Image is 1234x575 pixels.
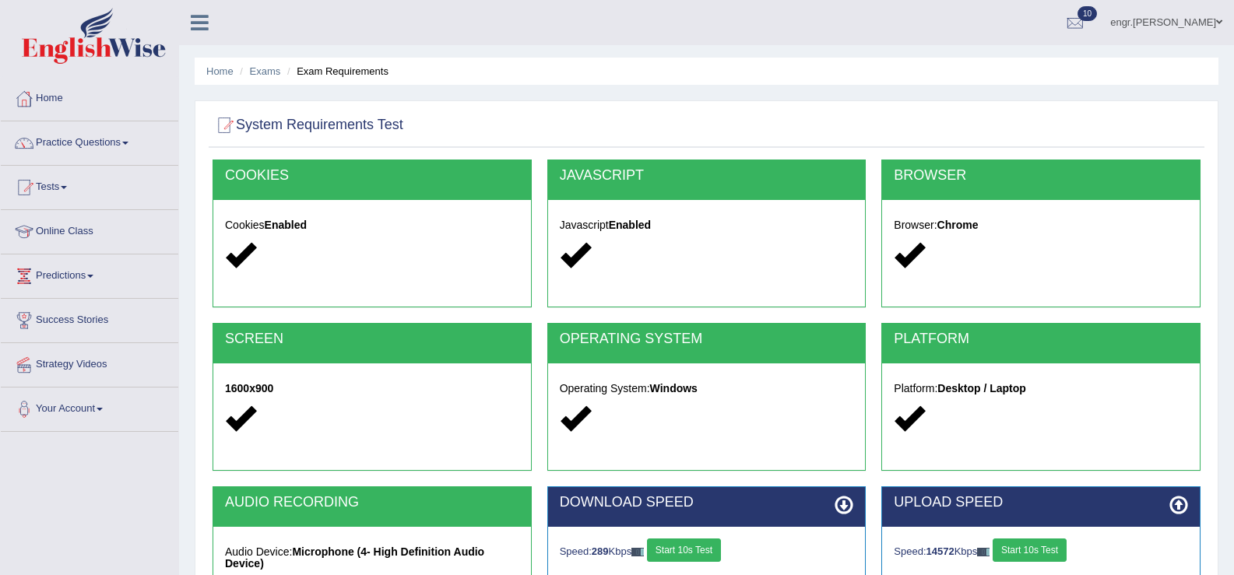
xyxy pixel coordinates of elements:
a: Practice Questions [1,121,178,160]
a: Home [1,77,178,116]
div: Speed: Kbps [894,538,1188,566]
strong: Desktop / Laptop [937,382,1026,394]
strong: 14572 [926,545,955,557]
h2: JAVASCRIPT [560,168,854,184]
span: 10 [1078,6,1097,21]
h2: AUDIO RECORDING [225,495,519,510]
h2: SCREEN [225,331,519,347]
h5: Audio Device: [225,546,519,570]
h2: COOKIES [225,168,519,184]
strong: Chrome [937,219,979,231]
h2: PLATFORM [894,331,1188,347]
strong: 289 [592,545,609,557]
h5: Browser: [894,219,1188,231]
img: ajax-loader-fb-connection.gif [631,548,644,556]
button: Start 10s Test [993,538,1067,562]
h2: BROWSER [894,168,1188,184]
a: Home [206,65,234,77]
h2: OPERATING SYSTEM [560,331,854,347]
a: Success Stories [1,299,178,338]
h2: UPLOAD SPEED [894,495,1188,510]
h2: System Requirements Test [213,114,403,137]
strong: 1600x900 [225,382,273,394]
h5: Cookies [225,219,519,231]
h5: Platform: [894,383,1188,394]
div: Speed: Kbps [560,538,854,566]
h5: Operating System: [560,383,854,394]
h5: Javascript [560,219,854,231]
h2: DOWNLOAD SPEED [560,495,854,510]
li: Exam Requirements [283,64,388,79]
img: ajax-loader-fb-connection.gif [977,548,990,556]
a: Predictions [1,254,178,293]
a: Online Class [1,210,178,249]
strong: Enabled [609,219,651,231]
button: Start 10s Test [647,538,721,562]
strong: Enabled [265,219,307,231]
a: Exams [250,65,281,77]
strong: Windows [650,382,698,394]
a: Your Account [1,387,178,426]
a: Strategy Videos [1,343,178,382]
strong: Microphone (4- High Definition Audio Device) [225,545,484,570]
a: Tests [1,166,178,205]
